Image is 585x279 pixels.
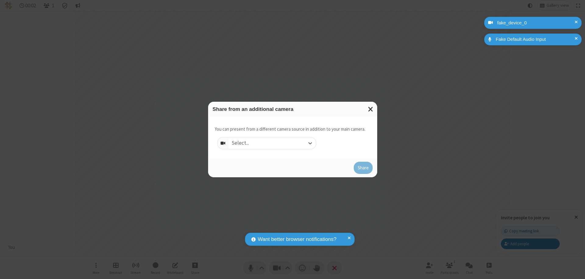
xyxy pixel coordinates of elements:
[213,106,373,112] h3: Share from an additional camera
[494,36,577,43] div: Fake Default Audio Input
[215,126,365,133] p: You can present from a different camera source in addition to your main camera.
[258,235,336,243] span: Want better browser notifications?
[354,162,373,174] button: Share
[495,19,577,26] div: fake_device_0
[364,102,377,117] button: Close modal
